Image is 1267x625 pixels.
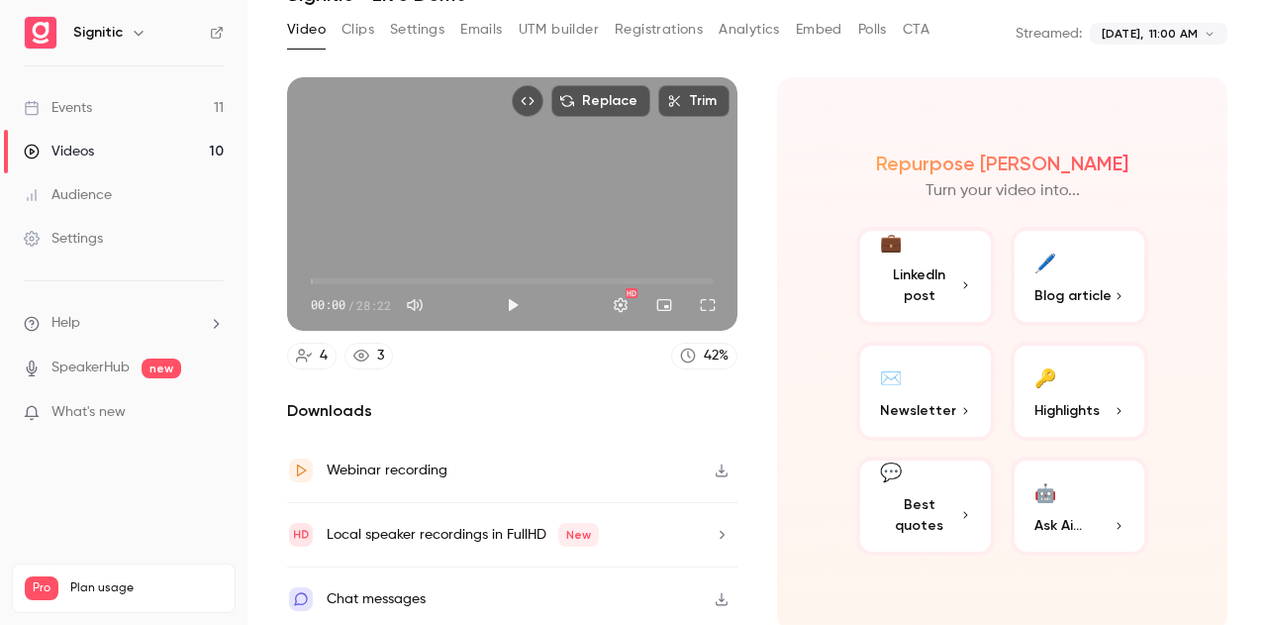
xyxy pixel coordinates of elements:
[25,17,56,49] img: Signitic
[327,523,599,547] div: Local speaker recordings in FullHD
[24,142,94,161] div: Videos
[493,285,533,325] button: Play
[1011,457,1149,556] button: 🤖Ask Ai...
[1149,25,1198,43] span: 11:00 AM
[658,85,730,117] button: Trim
[558,523,599,547] span: New
[1034,400,1100,421] span: Highlights
[1011,342,1149,441] button: 🔑Highlights
[858,14,887,46] button: Polls
[519,14,599,46] button: UTM builder
[344,343,393,369] a: 3
[73,23,123,43] h6: Signitic
[460,14,502,46] button: Emails
[25,576,58,600] span: Pro
[880,264,959,306] span: LinkedIn post
[24,185,112,205] div: Audience
[51,313,80,334] span: Help
[688,285,728,325] button: Full screen
[1034,476,1056,507] div: 🤖
[327,459,447,482] div: Webinar recording
[551,85,650,117] button: Replace
[880,230,902,257] div: 💼
[876,152,1128,175] h2: Repurpose [PERSON_NAME]
[390,14,444,46] button: Settings
[395,285,435,325] button: Mute
[601,285,640,325] button: Settings
[1034,362,1056,392] div: 🔑
[856,227,995,326] button: 💼LinkedIn post
[320,346,328,366] div: 4
[880,494,959,536] span: Best quotes
[1102,25,1143,43] span: [DATE],
[615,14,703,46] button: Registrations
[287,14,326,46] button: Video
[856,342,995,441] button: ✉️Newsletter
[287,399,737,423] h2: Downloads
[200,404,224,422] iframe: Noticeable Trigger
[347,296,354,314] span: /
[671,343,737,369] a: 42%
[341,14,374,46] button: Clips
[796,14,842,46] button: Embed
[626,288,637,298] div: HD
[287,343,337,369] a: 4
[24,98,92,118] div: Events
[311,296,345,314] span: 00:00
[880,460,902,486] div: 💬
[880,400,956,421] span: Newsletter
[880,362,902,392] div: ✉️
[24,229,103,249] div: Settings
[311,296,391,314] div: 00:00
[24,313,224,334] li: help-dropdown-opener
[512,85,543,117] button: Embed video
[1016,24,1082,44] p: Streamed:
[142,359,181,378] span: new
[1034,515,1082,536] span: Ask Ai...
[70,580,223,596] span: Plan usage
[327,587,426,611] div: Chat messages
[644,285,684,325] button: Turn on miniplayer
[377,346,384,366] div: 3
[51,402,126,423] span: What's new
[856,457,995,556] button: 💬Best quotes
[356,296,391,314] span: 28:22
[926,179,1080,203] p: Turn your video into...
[1034,247,1056,277] div: 🖊️
[719,14,780,46] button: Analytics
[704,346,729,366] div: 42 %
[1011,227,1149,326] button: 🖊️Blog article
[1034,285,1112,306] span: Blog article
[51,358,130,378] a: SpeakerHub
[903,14,929,46] button: CTA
